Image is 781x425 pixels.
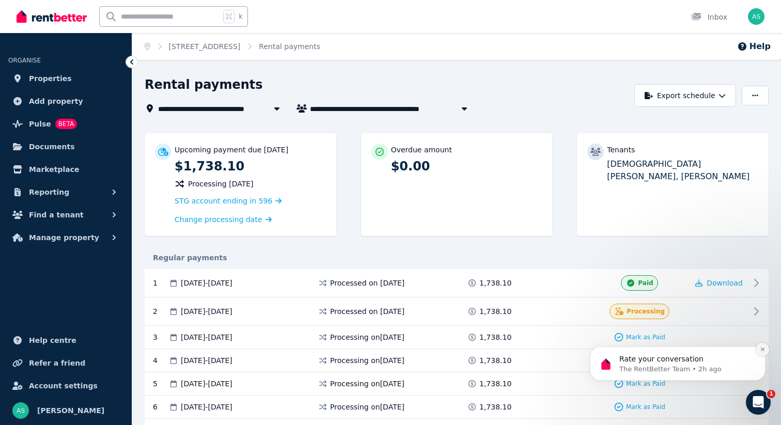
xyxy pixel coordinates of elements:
span: Properties [29,72,72,85]
a: Change processing date [175,214,272,225]
a: Documents [8,136,123,157]
span: [DATE] - [DATE] [181,379,232,389]
span: Processing on [DATE] [330,402,404,412]
span: Help centre [29,334,76,347]
span: Rental payments [259,41,320,52]
div: 6 [153,402,168,412]
span: [DATE] - [DATE] [181,306,232,317]
span: [DATE] - [DATE] [181,278,232,288]
a: Account settings [8,375,123,396]
button: Find a tenant [8,204,123,225]
span: 1 [767,390,775,398]
span: 1,738.10 [479,332,511,342]
span: Processed on [DATE] [330,306,404,317]
span: Documents [29,140,75,153]
span: Refer a friend [29,357,85,369]
p: Message from The RentBetter Team, sent 2h ago [45,83,178,92]
span: Find a tenant [29,209,84,221]
span: 1,738.10 [479,355,511,366]
span: Marketplace [29,163,79,176]
span: [PERSON_NAME] [37,404,104,417]
div: 4 [153,355,168,366]
a: Help centre [8,330,123,351]
span: 1,738.10 [479,278,511,288]
p: Tenants [607,145,635,155]
button: Export schedule [634,84,736,107]
iframe: Intercom live chat [746,390,771,415]
button: Help [737,40,771,53]
a: PulseBETA [8,114,123,134]
div: 3 [153,332,168,342]
span: STG account ending in 596 [175,197,272,205]
img: RentBetter [17,9,87,24]
span: Pulse [29,118,51,130]
span: Change processing date [175,214,262,225]
span: 1,738.10 [479,379,511,389]
img: Profile image for The RentBetter Team [23,74,40,91]
a: Refer a friend [8,353,123,373]
span: ORGANISE [8,57,41,64]
span: Mark as Paid [626,403,665,411]
span: Manage property [29,231,99,244]
span: 1,738.10 [479,402,511,412]
span: Processing on [DATE] [330,355,404,366]
p: $0.00 [391,158,542,175]
p: Upcoming payment due [DATE] [175,145,288,155]
button: Download [695,278,743,288]
a: [STREET_ADDRESS] [169,42,241,51]
span: Processed on [DATE] [330,278,404,288]
div: 2 [153,304,168,319]
button: Dismiss notification [181,61,195,75]
button: Manage property [8,227,123,248]
img: Abraham Samuel [12,402,29,419]
span: 1,738.10 [479,306,511,317]
span: Download [707,279,743,287]
span: [DATE] - [DATE] [181,402,232,412]
div: Regular payments [145,253,769,263]
p: [DEMOGRAPHIC_DATA][PERSON_NAME], [PERSON_NAME] [607,158,758,183]
nav: Breadcrumb [132,33,333,60]
span: Reporting [29,186,69,198]
div: Inbox [691,12,727,22]
img: Abraham Samuel [748,8,764,25]
button: Reporting [8,182,123,202]
span: [DATE] - [DATE] [181,355,232,366]
h1: Rental payments [145,76,263,93]
div: 1 [153,275,168,291]
span: k [239,12,242,21]
a: Marketplace [8,159,123,180]
p: $1,738.10 [175,158,326,175]
span: Processing on [DATE] [330,332,404,342]
a: Properties [8,68,123,89]
div: 5 [153,379,168,389]
a: Add property [8,91,123,112]
p: Rate your conversation [45,73,178,83]
div: message notification from The RentBetter Team, 2h ago. Rate your conversation [15,65,191,99]
p: Overdue amount [391,145,452,155]
span: BETA [55,119,77,129]
span: Processing on [DATE] [330,379,404,389]
span: Processing [DATE] [188,179,254,189]
span: Account settings [29,380,98,392]
span: Add property [29,95,83,107]
span: [DATE] - [DATE] [181,332,232,342]
iframe: Intercom notifications message [574,281,781,397]
span: Paid [638,279,653,287]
